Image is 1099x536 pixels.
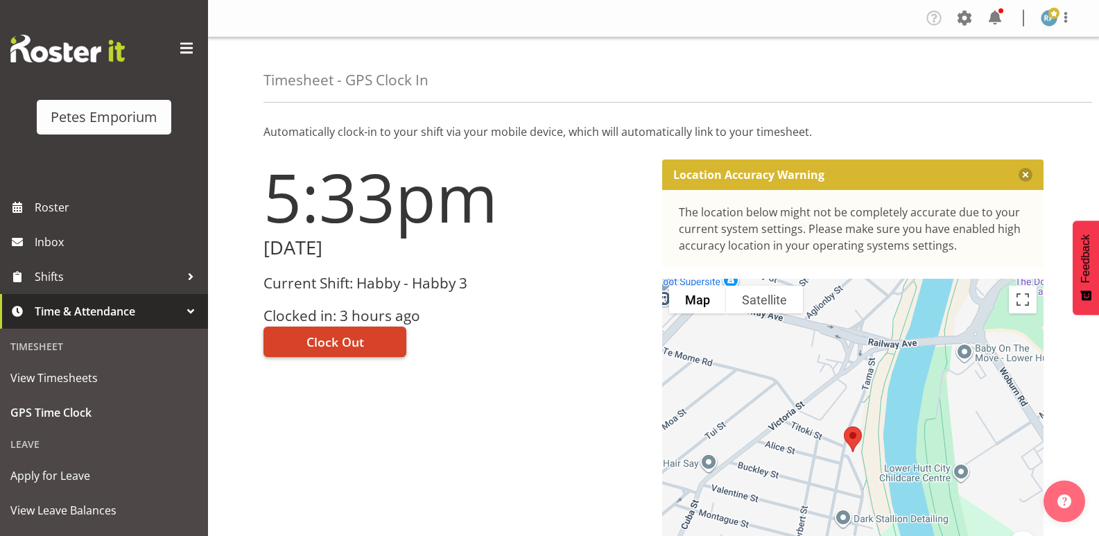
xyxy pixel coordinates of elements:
img: Rosterit website logo [10,35,125,62]
a: View Leave Balances [3,493,205,528]
span: Clock Out [306,333,364,351]
span: Apply for Leave [10,465,198,486]
h4: Timesheet - GPS Clock In [263,72,429,88]
div: Timesheet [3,332,205,361]
h2: [DATE] [263,237,646,259]
button: Close message [1019,168,1032,182]
a: View Timesheets [3,361,205,395]
h1: 5:33pm [263,159,646,234]
button: Show satellite imagery [726,286,803,313]
a: GPS Time Clock [3,395,205,430]
h3: Clocked in: 3 hours ago [263,308,646,324]
button: Show street map [669,286,726,313]
img: reina-puketapu721.jpg [1041,10,1057,26]
div: Petes Emporium [51,107,157,128]
span: Time & Attendance [35,301,180,322]
button: Feedback - Show survey [1073,221,1099,315]
a: Apply for Leave [3,458,205,493]
span: Roster [35,197,201,218]
div: Leave [3,430,205,458]
div: The location below might not be completely accurate due to your current system settings. Please m... [679,204,1028,254]
h3: Current Shift: Habby - Habby 3 [263,275,646,291]
span: Inbox [35,232,201,252]
button: Toggle fullscreen view [1009,286,1037,313]
span: Shifts [35,266,180,287]
button: Clock Out [263,327,406,357]
span: GPS Time Clock [10,402,198,423]
p: Location Accuracy Warning [673,168,824,182]
span: Feedback [1080,234,1092,283]
img: help-xxl-2.png [1057,494,1071,508]
span: View Leave Balances [10,500,198,521]
p: Automatically clock-in to your shift via your mobile device, which will automatically link to you... [263,123,1044,140]
span: View Timesheets [10,368,198,388]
